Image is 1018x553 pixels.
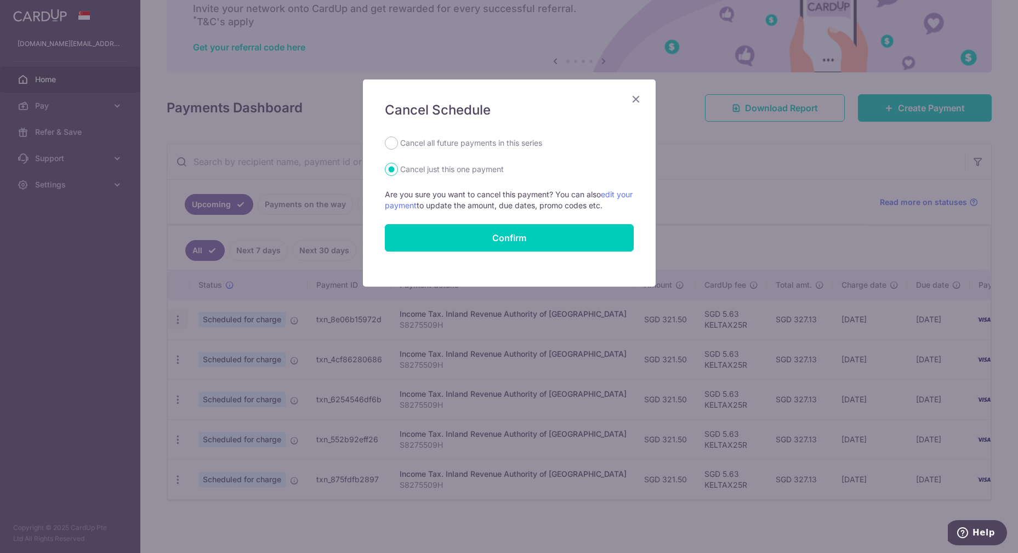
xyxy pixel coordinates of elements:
[385,189,634,211] p: Are you sure you want to cancel this payment? You can also to update the amount, due dates, promo...
[385,224,634,252] button: Confirm
[948,520,1007,548] iframe: Opens a widget where you can find more information
[385,101,634,119] h5: Cancel Schedule
[400,163,504,176] label: Cancel just this one payment
[629,93,642,106] button: Close
[400,136,542,150] label: Cancel all future payments in this series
